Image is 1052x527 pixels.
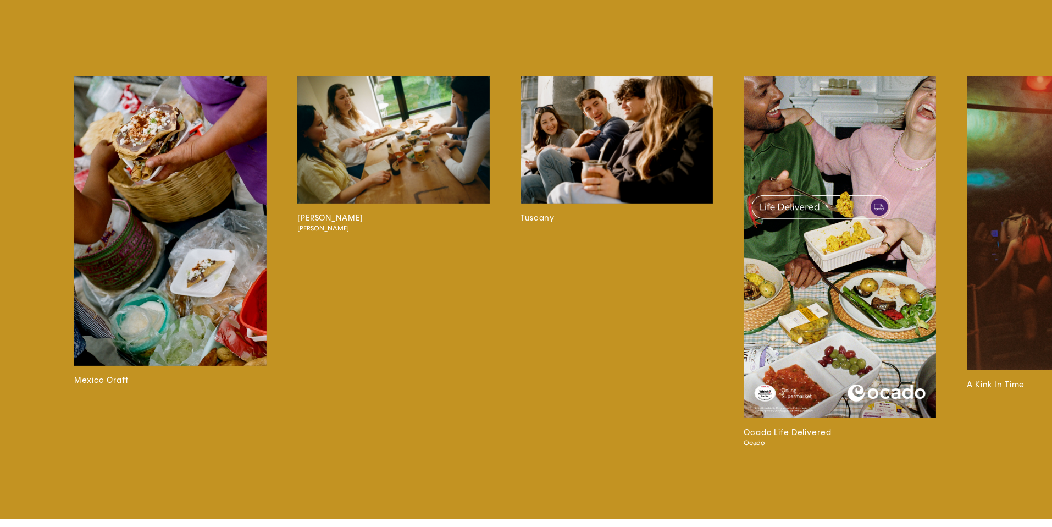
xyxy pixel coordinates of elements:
[74,76,267,447] a: Mexico Craft
[297,76,490,447] a: [PERSON_NAME][PERSON_NAME]
[297,224,471,233] span: [PERSON_NAME]
[744,76,936,447] a: Ocado Life DeliveredOcado
[521,212,713,224] h3: Tuscany
[744,439,917,447] span: Ocado
[297,212,490,224] h3: [PERSON_NAME]
[521,76,713,447] a: Tuscany
[744,427,936,439] h3: Ocado Life Delivered
[74,375,267,387] h3: Mexico Craft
